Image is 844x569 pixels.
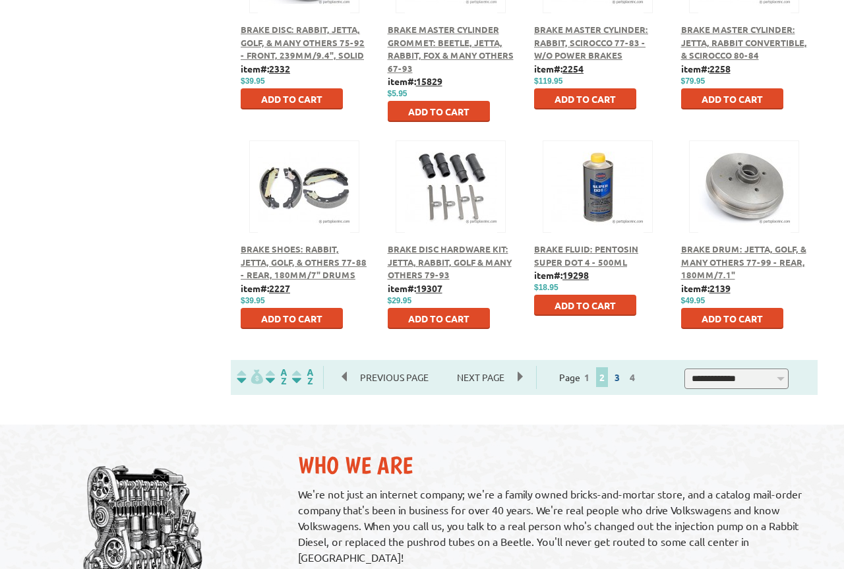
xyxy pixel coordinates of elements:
span: Next Page [444,367,518,387]
div: Page [536,366,661,389]
b: item#: [534,269,589,281]
span: $5.95 [388,89,407,98]
a: Next Page [444,371,518,383]
img: filterpricelow.svg [237,369,263,384]
button: Add to Cart [388,308,490,329]
b: item#: [241,282,290,294]
u: 2227 [269,282,290,294]
span: $29.95 [388,296,412,305]
b: item#: [388,75,442,87]
a: Previous Page [342,371,444,383]
button: Add to Cart [681,308,783,329]
span: 2 [596,367,608,387]
span: Add to Cart [702,313,763,324]
span: $18.95 [534,283,558,292]
b: item#: [681,63,731,75]
a: Brake Drum: Jetta, Golf, & Many Others 77-99 - Rear, 180mm/7.1" [681,243,806,280]
span: Add to Cart [555,93,616,105]
button: Add to Cart [241,308,343,329]
button: Add to Cart [681,88,783,109]
a: Brake Disc: Rabbit, Jetta, Golf, & Many Others 75-92 - Front, 239mm/9.4", Solid [241,24,365,61]
span: Previous Page [347,367,442,387]
b: item#: [388,282,442,294]
a: Brake Fluid: Pentosin Super DOT 4 - 500ml [534,243,638,268]
span: $79.95 [681,76,706,86]
span: $39.95 [241,76,265,86]
img: Sort by Sales Rank [289,369,316,384]
u: 2258 [709,63,731,75]
span: Add to Cart [555,299,616,311]
u: 15829 [416,75,442,87]
a: Brake Shoes: Rabbit, Jetta, Golf, & Others 77-88 - Rear, 180mm/7" drums [241,243,367,280]
u: 2139 [709,282,731,294]
b: item#: [534,63,584,75]
b: item#: [241,63,290,75]
p: We're not just an internet company; we're a family owned bricks-and-mortar store, and a catalog m... [298,486,814,565]
span: $49.95 [681,296,706,305]
span: Add to Cart [702,93,763,105]
button: Add to Cart [534,88,636,109]
img: Sort by Headline [263,369,289,384]
span: Add to Cart [408,105,469,117]
u: 2332 [269,63,290,75]
h2: Who We Are [298,451,814,479]
button: Add to Cart [534,295,636,316]
u: 19298 [562,269,589,281]
span: $119.95 [534,76,562,86]
a: Brake Master Cylinder Grommet: Beetle, Jetta, Rabbit, Fox & Many Others 67-93 [388,24,514,74]
b: item#: [681,282,731,294]
span: $39.95 [241,296,265,305]
u: 2254 [562,63,584,75]
span: Add to Cart [261,93,322,105]
a: Brake Disc Hardware Kit: Jetta, Rabbit, Golf & Many Others 79-93 [388,243,512,280]
button: Add to Cart [241,88,343,109]
a: 3 [611,371,623,383]
span: Add to Cart [408,313,469,324]
a: 4 [626,371,638,383]
a: Brake Master Cylinder: Jetta, Rabbit Convertible, & Scirocco 80-84 [681,24,807,61]
a: 1 [581,371,593,383]
button: Add to Cart [388,101,490,122]
u: 19307 [416,282,442,294]
a: Brake Master Cylinder: Rabbit, Scirocco 77-83 - w/o Power Brakes [534,24,648,61]
span: Add to Cart [261,313,322,324]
